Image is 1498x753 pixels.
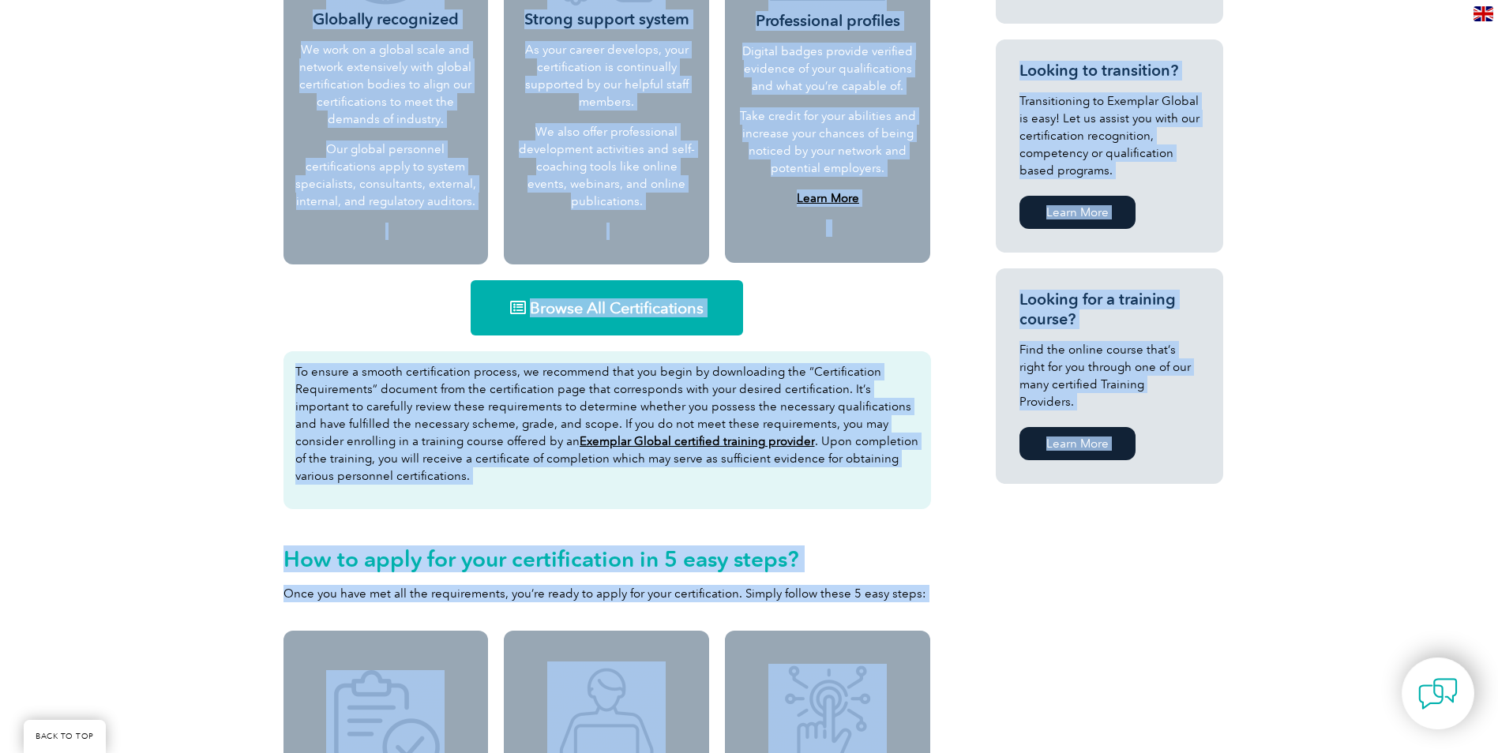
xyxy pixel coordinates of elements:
a: Learn More [1019,427,1136,460]
p: We also offer professional development activities and self-coaching tools like online events, web... [516,123,697,210]
a: Exemplar Global certified training provider [580,434,815,448]
a: BACK TO TOP [24,720,106,753]
p: Once you have met all the requirements, you’re ready to apply for your certification. Simply foll... [283,585,931,602]
p: Transitioning to Exemplar Global is easy! Let us assist you with our certification recognition, c... [1019,92,1200,179]
p: Our global personnel certifications apply to system specialists, consultants, external, internal,... [295,140,477,210]
p: Take credit for your abilities and increase your chances of being noticed by your network and pot... [738,107,917,177]
p: To ensure a smooth certification process, we recommend that you begin by downloading the “Certifi... [295,363,919,485]
p: Find the online course that’s right for you through one of our many certified Training Providers. [1019,341,1200,410]
h2: How to apply for your certification in 5 easy steps? [283,546,931,571]
p: As your career develops, your certification is continually supported by our helpful staff members. [516,41,697,111]
h3: Looking to transition? [1019,61,1200,81]
img: contact-chat.png [1418,674,1458,714]
p: We work on a global scale and network extensively with global certification bodies to align our c... [295,41,477,128]
span: Browse All Certifications [530,300,704,316]
p: Digital badges provide verified evidence of your qualifications and what you’re capable of. [738,43,917,95]
img: en [1474,6,1493,21]
a: Learn More [1019,196,1136,229]
a: Learn More [797,191,859,205]
h3: Looking for a training course? [1019,290,1200,329]
a: Browse All Certifications [471,280,743,335]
